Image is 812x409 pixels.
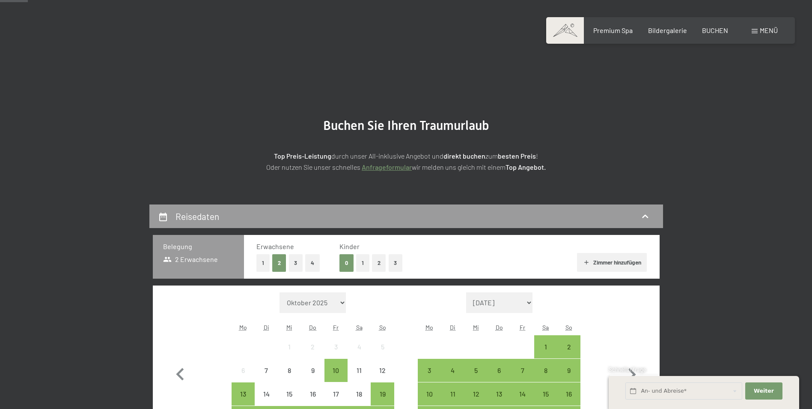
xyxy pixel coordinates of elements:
div: Tue Nov 11 2025 [441,382,464,406]
div: Anreise nicht möglich [278,359,301,382]
div: Anreise nicht möglich [371,359,394,382]
div: 2 [558,343,580,365]
div: Fri Nov 14 2025 [511,382,534,406]
div: Anreise möglich [534,335,557,358]
abbr: Mittwoch [473,324,479,331]
p: durch unser All-inklusive Angebot und zum ! Oder nutzen Sie unser schnelles wir melden uns gleich... [192,150,620,172]
abbr: Dienstag [450,324,455,331]
div: Sun Oct 19 2025 [371,382,394,406]
span: Menü [760,26,778,34]
div: Anreise nicht möglich [255,359,278,382]
div: Anreise möglich [534,359,557,382]
div: Anreise nicht möglich [348,382,371,406]
div: Mon Nov 10 2025 [418,382,441,406]
abbr: Dienstag [264,324,269,331]
abbr: Freitag [520,324,525,331]
a: Anfrageformular [362,163,412,171]
div: Sat Nov 01 2025 [534,335,557,358]
div: 8 [279,367,300,388]
div: Anreise nicht möglich [278,382,301,406]
div: Sun Oct 12 2025 [371,359,394,382]
button: 3 [289,254,303,272]
a: BUCHEN [702,26,728,34]
div: 5 [372,343,393,365]
div: Anreise möglich [441,359,464,382]
div: 10 [325,367,347,388]
div: Anreise möglich [464,359,488,382]
div: Anreise möglich [324,359,348,382]
div: Mon Oct 06 2025 [232,359,255,382]
div: 4 [442,367,464,388]
div: Anreise möglich [371,382,394,406]
div: Anreise möglich [488,382,511,406]
div: 1 [279,343,300,365]
button: 3 [389,254,403,272]
div: Wed Nov 05 2025 [464,359,488,382]
div: Wed Oct 01 2025 [278,335,301,358]
div: 2 [302,343,324,365]
span: 2 Erwachsene [163,255,218,264]
div: 9 [558,367,580,388]
button: 4 [305,254,320,272]
abbr: Samstag [356,324,363,331]
strong: Top Angebot. [506,163,546,171]
span: Weiter [754,387,774,395]
strong: Top Preis-Leistung [274,152,331,160]
div: Anreise nicht möglich [301,335,324,358]
div: Anreise möglich [441,382,464,406]
button: 1 [356,254,369,272]
div: 3 [325,343,347,365]
div: Fri Nov 07 2025 [511,359,534,382]
div: Anreise möglich [418,382,441,406]
abbr: Montag [239,324,247,331]
div: 4 [348,343,370,365]
div: Fri Oct 03 2025 [324,335,348,358]
a: Premium Spa [593,26,633,34]
div: Sat Oct 04 2025 [348,335,371,358]
div: Sun Oct 05 2025 [371,335,394,358]
span: Buchen Sie Ihren Traumurlaub [323,118,489,133]
div: Fri Oct 17 2025 [324,382,348,406]
div: Anreise nicht möglich [371,335,394,358]
h3: Belegung [163,242,234,251]
div: Fri Oct 10 2025 [324,359,348,382]
div: Sun Nov 16 2025 [557,382,580,406]
div: Anreise nicht möglich [324,382,348,406]
div: 1 [535,343,556,365]
div: Sun Nov 02 2025 [557,335,580,358]
div: 9 [302,367,324,388]
button: Weiter [745,382,782,400]
abbr: Sonntag [565,324,572,331]
div: Anreise möglich [418,359,441,382]
abbr: Montag [425,324,433,331]
div: 8 [535,367,556,388]
span: Schnellanfrage [609,366,646,373]
div: Wed Oct 08 2025 [278,359,301,382]
div: Mon Nov 03 2025 [418,359,441,382]
div: Thu Nov 06 2025 [488,359,511,382]
div: Mon Oct 13 2025 [232,382,255,406]
div: Anreise nicht möglich [278,335,301,358]
div: Wed Oct 15 2025 [278,382,301,406]
div: Anreise möglich [488,359,511,382]
div: Anreise möglich [557,335,580,358]
div: Anreise möglich [511,359,534,382]
abbr: Samstag [542,324,549,331]
div: Anreise nicht möglich [324,335,348,358]
div: Anreise nicht möglich [348,359,371,382]
div: Wed Nov 12 2025 [464,382,488,406]
button: Zimmer hinzufügen [577,253,647,272]
div: Sun Nov 09 2025 [557,359,580,382]
button: 0 [339,254,354,272]
div: Anreise nicht möglich [232,359,255,382]
span: Erwachsene [256,242,294,250]
span: Bildergalerie [648,26,687,34]
div: Anreise möglich [534,382,557,406]
div: Anreise nicht möglich [301,359,324,382]
div: Anreise nicht möglich [255,382,278,406]
div: Sat Oct 18 2025 [348,382,371,406]
strong: besten Preis [498,152,536,160]
div: Tue Oct 07 2025 [255,359,278,382]
div: 7 [256,367,277,388]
